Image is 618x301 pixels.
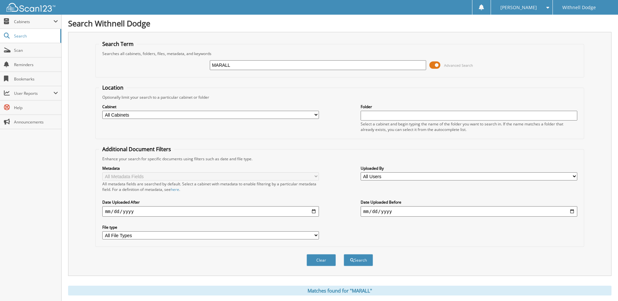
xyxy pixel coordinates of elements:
[102,206,319,217] input: start
[99,94,580,100] div: Optionally limit your search to a particular cabinet or folder
[361,199,577,205] label: Date Uploaded Before
[444,63,473,68] span: Advanced Search
[344,254,373,266] button: Search
[14,33,57,39] span: Search
[68,286,611,295] div: Matches found for "MARALL"
[500,6,537,9] span: [PERSON_NAME]
[99,40,137,48] legend: Search Term
[307,254,336,266] button: Clear
[7,3,55,12] img: scan123-logo-white.svg
[562,6,596,9] span: Withnell Dodge
[99,146,174,153] legend: Additional Document Filters
[14,91,53,96] span: User Reports
[361,206,577,217] input: end
[14,62,58,67] span: Reminders
[102,104,319,109] label: Cabinet
[99,51,580,56] div: Searches all cabinets, folders, files, metadata, and keywords
[102,224,319,230] label: File type
[102,165,319,171] label: Metadata
[14,48,58,53] span: Scan
[14,19,53,24] span: Cabinets
[68,18,611,29] h1: Search Withnell Dodge
[14,119,58,125] span: Announcements
[361,165,577,171] label: Uploaded By
[361,121,577,132] div: Select a cabinet and begin typing the name of the folder you want to search in. If the name match...
[14,105,58,110] span: Help
[171,187,179,192] a: here
[361,104,577,109] label: Folder
[102,199,319,205] label: Date Uploaded After
[102,181,319,192] div: All metadata fields are searched by default. Select a cabinet with metadata to enable filtering b...
[99,84,127,91] legend: Location
[99,156,580,162] div: Enhance your search for specific documents using filters such as date and file type.
[14,76,58,82] span: Bookmarks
